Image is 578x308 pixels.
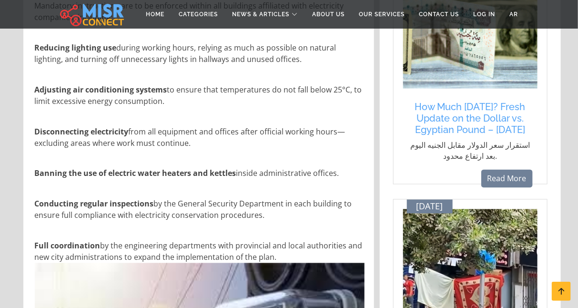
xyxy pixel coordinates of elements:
strong: Full coordination [35,241,101,251]
img: main.misr_connect [60,2,124,26]
strong: Reducing lighting use [35,42,117,53]
strong: Disconnecting electricity [35,126,129,137]
p: from all equipment and offices after official working hours—excluding areas where work must conti... [35,126,365,149]
strong: Adjusting air conditioning systems [35,84,167,95]
span: [DATE] [416,202,443,212]
a: Categories [172,5,225,23]
span: News & Articles [232,10,289,19]
p: by the General Security Department in each building to ensure full compliance with electricity co... [35,198,365,221]
a: News & Articles [225,5,305,23]
p: to ensure that temperatures do not fall below 25°C, to limit excessive energy consumption. [35,84,365,107]
p: during working hours, relying as much as possible on natural lighting, and turning off unnecessar... [35,42,365,65]
a: Our Services [352,5,412,23]
strong: Banning the use of electric water heaters and kettles [35,168,236,179]
a: Contact Us [412,5,466,23]
p: inside administrative offices. [35,168,365,179]
a: Home [139,5,172,23]
p: استقرار سعر الدولار مقابل الجنيه اليوم بعد ارتفاع محدود. [408,139,533,162]
a: AR [502,5,525,23]
a: About Us [305,5,352,23]
strong: Conducting regular inspections [35,199,154,209]
a: Log in [466,5,502,23]
a: How Much [DATE]? Fresh Update on the Dollar vs. Egyptian Pound – [DATE] [408,101,533,135]
a: Read More [481,170,533,188]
